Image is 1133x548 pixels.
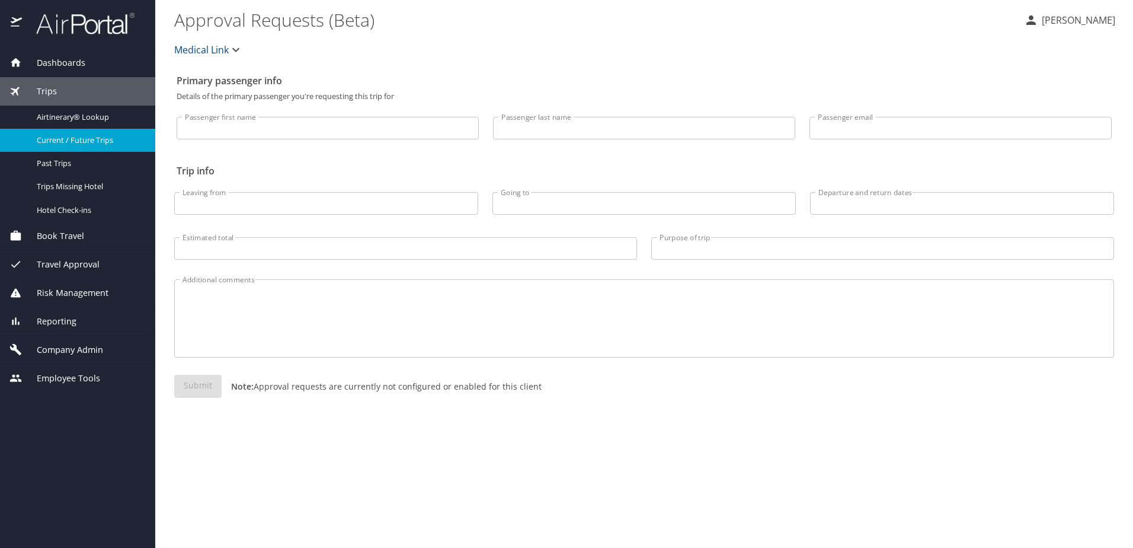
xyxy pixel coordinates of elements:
[22,85,57,98] span: Trips
[174,42,229,58] span: Medical Link
[22,372,100,385] span: Employee Tools
[1019,9,1120,31] button: [PERSON_NAME]
[177,71,1112,90] h2: Primary passenger info
[22,56,85,69] span: Dashboards
[177,161,1112,180] h2: Trip info
[169,38,248,62] button: Medical Link
[22,286,108,300] span: Risk Management
[23,12,135,35] img: airportal-logo.png
[174,1,1014,38] h1: Approval Requests (Beta)
[37,181,141,192] span: Trips Missing Hotel
[37,205,141,216] span: Hotel Check-ins
[1038,13,1115,27] p: [PERSON_NAME]
[11,12,23,35] img: icon-airportal.png
[222,380,542,393] p: Approval requests are currently not configured or enabled for this client
[22,230,84,243] span: Book Travel
[37,135,141,146] span: Current / Future Trips
[22,258,100,271] span: Travel Approval
[231,381,254,392] strong: Note:
[177,93,1112,100] p: Details of the primary passenger you're requesting this trip for
[22,343,103,356] span: Company Admin
[22,315,76,328] span: Reporting
[37,158,141,169] span: Past Trips
[37,111,141,123] span: Airtinerary® Lookup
